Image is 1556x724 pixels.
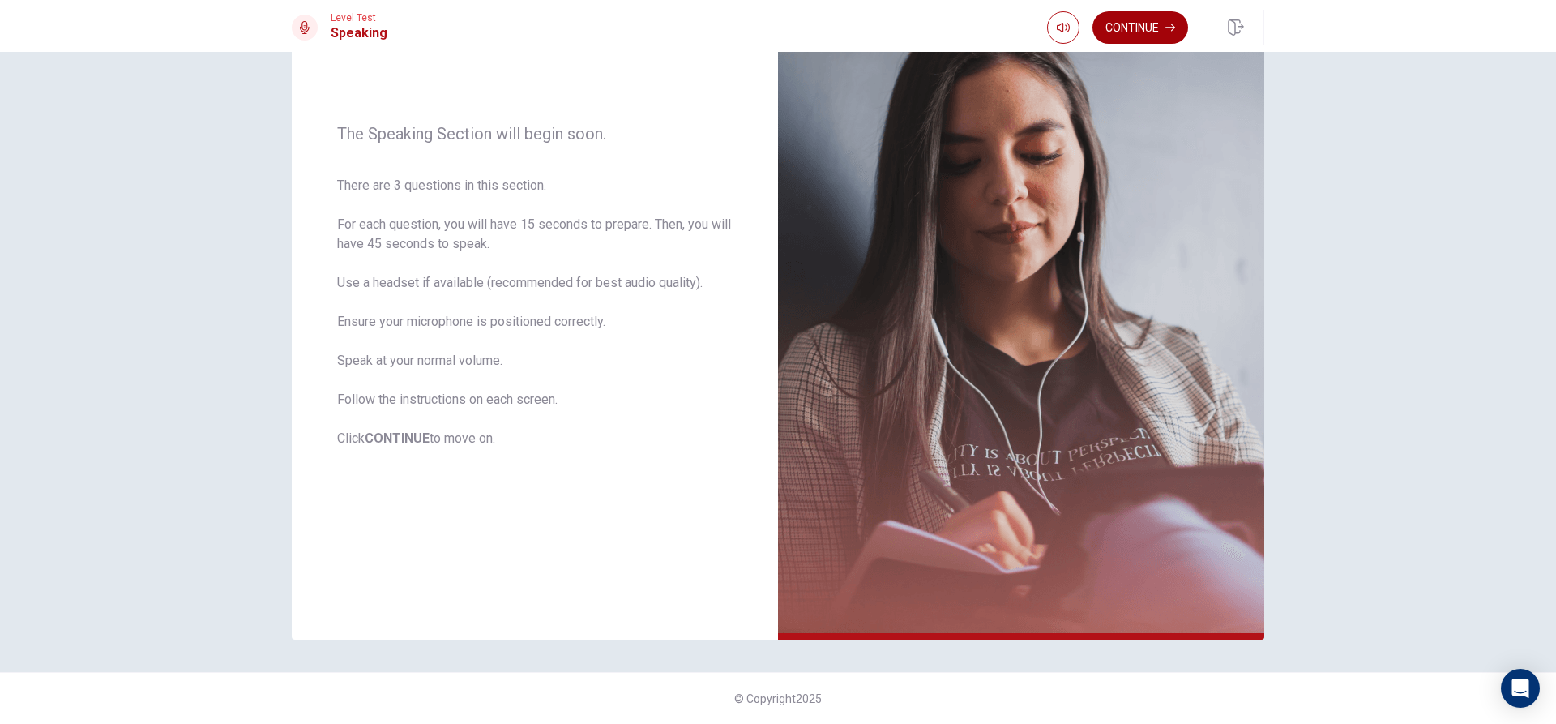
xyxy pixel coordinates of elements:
h1: Speaking [331,24,387,43]
span: There are 3 questions in this section. For each question, you will have 15 seconds to prepare. Th... [337,176,733,448]
b: CONTINUE [365,431,430,446]
span: The Speaking Section will begin soon. [337,124,733,144]
span: Level Test [331,12,387,24]
span: © Copyright 2025 [734,692,822,705]
button: Continue [1092,11,1188,44]
div: Open Intercom Messenger [1501,669,1540,708]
